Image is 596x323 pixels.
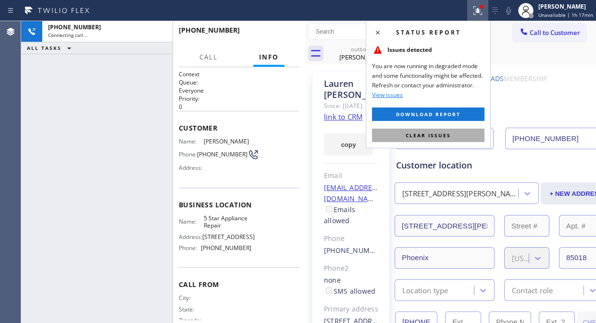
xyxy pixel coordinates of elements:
p: 0 [179,103,299,111]
span: [PERSON_NAME] [204,138,251,145]
input: City [395,247,495,269]
span: State: [179,306,204,313]
label: Membership [504,74,547,83]
div: Phone [324,233,378,244]
button: Mute [502,4,515,17]
span: Address: [179,164,204,171]
span: Phone: [179,244,201,251]
span: Unavailable | 1h 17min [538,12,593,18]
span: Call to Customer [530,28,580,37]
span: ALL TASKS [27,45,62,51]
span: Address: [179,233,202,240]
div: Email [324,170,378,181]
div: Lauren [PERSON_NAME] [324,78,378,100]
button: ALL TASKS [21,42,81,54]
span: Call [199,53,218,61]
div: Contact role [512,285,553,296]
label: SMS allowed [324,287,375,296]
a: [PHONE_NUMBER] [324,246,385,255]
span: Info [259,53,279,61]
span: [PHONE_NUMBER] [179,25,240,35]
a: [EMAIL_ADDRESS][DOMAIN_NAME] [324,183,383,203]
label: Emails allowed [324,205,355,225]
span: Call From [179,280,299,289]
input: SMS allowed [326,287,332,294]
h1: Context [179,70,299,78]
input: Address [395,215,495,237]
span: [PHONE_NUMBER] [48,23,101,31]
span: 5 Star Appliance Repair [204,215,251,229]
label: Leads [484,74,504,83]
h2: Priority: [179,95,299,103]
span: [STREET_ADDRESS] [202,233,255,240]
span: [PHONE_NUMBER] [201,244,251,251]
div: [STREET_ADDRESS][PERSON_NAME] [402,188,519,199]
p: Everyone [179,86,299,95]
input: Search [309,24,395,39]
button: Call to Customer [513,24,586,42]
a: link to CRM [324,112,362,121]
span: Name: [179,138,204,145]
button: Info [253,48,285,67]
span: Name: [179,218,204,225]
div: none [324,275,378,297]
input: Street # [504,215,549,237]
div: [PERSON_NAME] [538,2,593,11]
div: Primary address [324,304,378,315]
span: City: [179,294,204,301]
div: Leo Mawe [327,43,400,64]
div: Since: [DATE] [324,100,378,111]
span: Phone: [179,151,197,158]
span: Business location [179,200,299,209]
span: [PHONE_NUMBER] [197,151,248,158]
input: Emails allowed [326,206,332,212]
div: outbound [327,46,400,53]
button: Call [194,48,223,67]
button: copy [324,133,373,156]
h2: Queue: [179,78,299,86]
div: Phone2 [324,263,378,274]
span: Connecting call… [48,32,87,38]
div: Location type [402,285,448,296]
span: Customer [179,123,299,132]
div: [PERSON_NAME] [327,53,400,61]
